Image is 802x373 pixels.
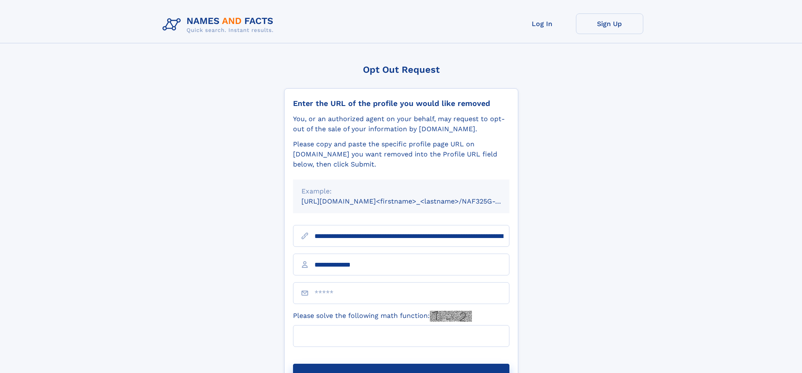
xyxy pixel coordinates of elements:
a: Log In [509,13,576,34]
a: Sign Up [576,13,643,34]
div: You, or an authorized agent on your behalf, may request to opt-out of the sale of your informatio... [293,114,509,134]
div: Please copy and paste the specific profile page URL on [DOMAIN_NAME] you want removed into the Pr... [293,139,509,169]
label: Please solve the following math function: [293,311,472,322]
img: Logo Names and Facts [159,13,280,36]
div: Opt Out Request [284,64,518,75]
div: Example: [301,186,501,196]
small: [URL][DOMAIN_NAME]<firstname>_<lastname>/NAF325G-xxxxxxxx [301,197,525,205]
div: Enter the URL of the profile you would like removed [293,99,509,108]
